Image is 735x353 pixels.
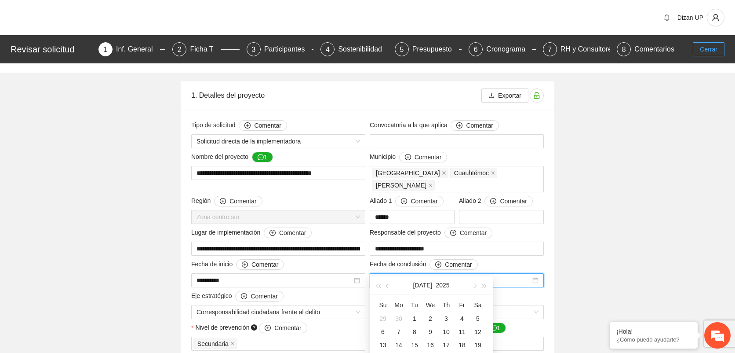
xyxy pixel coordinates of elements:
[409,327,420,337] div: 8
[251,260,278,269] span: Comentar
[235,291,283,302] button: Eje estratégico
[454,325,470,338] td: 2025-07-11
[456,122,462,129] span: plus-circle
[469,42,535,56] div: 6Cronograma
[376,168,440,178] span: [GEOGRAPHIC_DATA]
[409,313,420,324] div: 1
[413,276,432,294] button: [DATE]
[393,340,404,350] div: 14
[370,228,492,238] span: Responsable del proyecto
[474,46,478,53] span: 6
[425,327,436,337] div: 9
[491,171,495,175] span: close
[258,154,264,161] span: message
[438,325,454,338] td: 2025-07-10
[473,340,483,350] div: 19
[442,171,446,175] span: close
[242,261,248,268] span: plus-circle
[454,168,489,178] span: Cuauhtémoc
[375,298,391,312] th: Su
[116,42,160,56] div: Inf. General
[391,312,407,325] td: 2025-06-30
[220,198,226,205] span: plus-circle
[445,260,472,269] span: Comentar
[239,120,287,131] button: Tipo de solicitud
[693,42,724,56] button: Cerrar
[391,298,407,312] th: Mo
[395,42,462,56] div: 5Presupuesto
[622,46,626,53] span: 8
[422,312,438,325] td: 2025-07-02
[51,118,121,206] span: Estamos en línea.
[11,42,93,56] div: Revisar solicitud
[326,46,330,53] span: 4
[236,259,284,270] button: Fecha de inicio
[405,154,411,161] span: plus-circle
[438,298,454,312] th: Th
[460,228,487,238] span: Comentar
[484,196,532,206] button: Aliado 2
[470,338,486,352] td: 2025-07-19
[560,42,622,56] div: RH y Consultores
[338,42,389,56] div: Sostenibilidad
[376,180,426,190] span: [PERSON_NAME]
[393,313,404,324] div: 30
[457,327,467,337] div: 11
[500,196,527,206] span: Comentar
[409,340,420,350] div: 15
[490,198,496,205] span: plus-circle
[407,312,422,325] td: 2025-07-01
[438,312,454,325] td: 2025-07-03
[441,313,451,324] div: 3
[486,42,532,56] div: Cronograma
[470,312,486,325] td: 2025-07-05
[454,298,470,312] th: Fr
[370,196,444,206] span: Aliado 1
[274,323,301,333] span: Comentar
[196,210,360,224] span: Zona centro sur
[660,14,673,21] span: bell
[444,228,492,238] button: Responsable del proyecto
[372,168,448,178] span: Chihuahua
[251,324,257,331] span: question-circle
[450,230,456,237] span: plus-circle
[530,88,544,103] button: unlock
[378,340,388,350] div: 13
[191,120,287,131] span: Tipo de solicitud
[191,152,273,162] span: Nombre del proyecto
[548,46,552,53] span: 7
[391,325,407,338] td: 2025-07-07
[470,298,486,312] th: Sa
[488,92,495,99] span: download
[543,42,610,56] div: 7RH y Consultores
[370,152,447,162] span: Municipio
[391,338,407,352] td: 2025-07-14
[395,196,443,206] button: Aliado 1
[411,196,437,206] span: Comentar
[197,339,229,349] span: Secundaria
[269,230,276,237] span: plus-circle
[491,325,497,332] span: message
[247,42,313,56] div: 3Participantes
[616,336,691,343] p: ¿Cómo puedo ayudarte?
[372,180,435,191] span: Aquiles Serdán
[264,42,312,56] div: Participantes
[264,228,312,238] button: Lugar de implementación
[370,120,499,131] span: Convocatoria a la que aplica
[172,42,239,56] div: 2Ficha T
[660,11,674,25] button: bell
[422,325,438,338] td: 2025-07-09
[425,340,436,350] div: 16
[230,342,235,346] span: close
[422,298,438,312] th: We
[178,46,182,53] span: 2
[98,42,165,56] div: 1Inf. General
[196,135,360,148] span: Solicitud directa de la implementadora
[485,323,506,333] button: Ámbitos de intervención del Proyecto question-circle
[259,323,307,333] button: Nivel de prevención question-circle
[481,88,528,103] button: downloadExportar
[4,240,167,271] textarea: Escriba su mensaje y pulse “Intro”
[616,328,691,335] div: ¡Hola!
[677,14,703,21] span: Dizan UP
[454,312,470,325] td: 2025-07-04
